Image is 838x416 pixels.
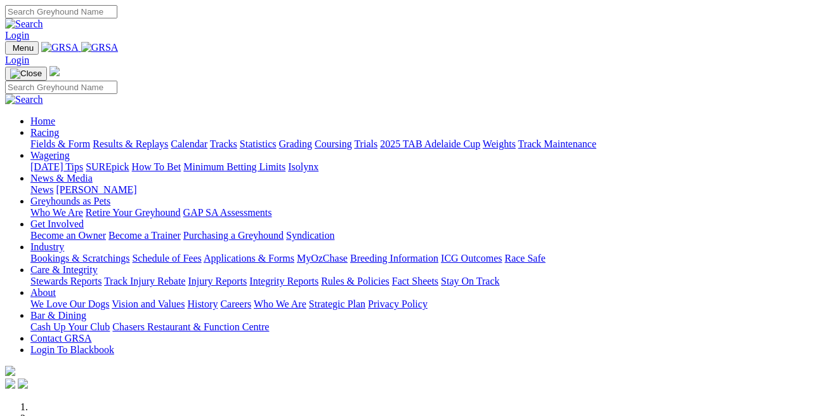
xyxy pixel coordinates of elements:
a: We Love Our Dogs [30,299,109,309]
a: Statistics [240,138,277,149]
a: Bookings & Scratchings [30,253,129,264]
a: Track Injury Rebate [104,276,185,286]
a: Become a Trainer [108,230,181,241]
button: Toggle navigation [5,41,39,55]
img: logo-grsa-white.png [5,366,15,376]
div: Industry [30,253,833,264]
a: Breeding Information [350,253,438,264]
a: Isolynx [288,161,318,172]
a: History [187,299,218,309]
a: Injury Reports [188,276,247,286]
img: logo-grsa-white.png [49,66,60,76]
img: GRSA [41,42,79,53]
a: Rules & Policies [321,276,390,286]
a: Tracks [210,138,237,149]
a: 2025 TAB Adelaide Cup [380,138,480,149]
div: Care & Integrity [30,276,833,287]
a: Strategic Plan [309,299,365,309]
a: News [30,184,53,195]
a: [DATE] Tips [30,161,83,172]
div: About [30,299,833,310]
a: News & Media [30,173,93,184]
img: Close [10,69,42,79]
a: Login [5,30,29,41]
div: News & Media [30,184,833,196]
a: Retire Your Greyhound [86,207,181,218]
a: Wagering [30,150,70,161]
a: Login [5,55,29,65]
a: Who We Are [254,299,306,309]
a: Who We Are [30,207,83,218]
a: Grading [279,138,312,149]
img: Search [5,94,43,105]
a: Racing [30,127,59,138]
a: Applications & Forms [204,253,294,264]
span: Menu [13,43,34,53]
a: About [30,287,56,298]
a: Calendar [171,138,207,149]
a: How To Bet [132,161,181,172]
a: Minimum Betting Limits [183,161,285,172]
a: Contact GRSA [30,333,91,344]
a: Schedule of Fees [132,253,201,264]
a: Coursing [315,138,352,149]
a: Get Involved [30,218,84,229]
a: Fact Sheets [392,276,438,286]
a: [PERSON_NAME] [56,184,136,195]
a: MyOzChase [297,253,348,264]
button: Toggle navigation [5,67,47,81]
a: Syndication [286,230,334,241]
a: Trials [354,138,377,149]
a: Results & Replays [93,138,168,149]
a: Fields & Form [30,138,90,149]
div: Get Involved [30,230,833,241]
input: Search [5,81,117,94]
a: Industry [30,241,64,252]
a: Become an Owner [30,230,106,241]
img: GRSA [81,42,119,53]
a: ICG Outcomes [441,253,502,264]
img: twitter.svg [18,379,28,389]
img: facebook.svg [5,379,15,389]
div: Bar & Dining [30,321,833,333]
a: Bar & Dining [30,310,86,321]
div: Racing [30,138,833,150]
a: Vision and Values [112,299,185,309]
a: Care & Integrity [30,264,98,275]
a: Stay On Track [441,276,499,286]
div: Greyhounds as Pets [30,207,833,218]
a: Stewards Reports [30,276,101,286]
a: Integrity Reports [249,276,318,286]
a: Purchasing a Greyhound [183,230,284,241]
a: Track Maintenance [518,138,596,149]
a: Login To Blackbook [30,344,114,355]
img: Search [5,18,43,30]
div: Wagering [30,161,833,173]
a: GAP SA Assessments [183,207,272,218]
a: SUREpick [86,161,129,172]
a: Greyhounds as Pets [30,196,110,206]
a: Chasers Restaurant & Function Centre [112,321,269,332]
input: Search [5,5,117,18]
a: Race Safe [504,253,545,264]
a: Home [30,116,55,126]
a: Careers [220,299,251,309]
a: Cash Up Your Club [30,321,110,332]
a: Privacy Policy [368,299,428,309]
a: Weights [483,138,516,149]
